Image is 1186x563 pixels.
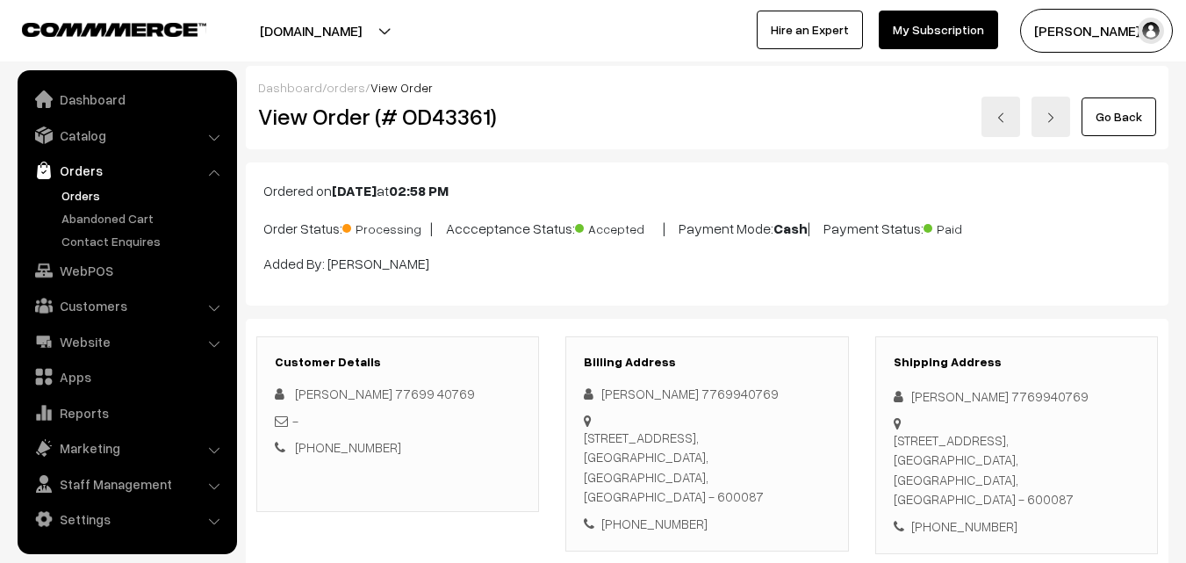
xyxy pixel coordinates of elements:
a: Go Back [1082,97,1156,136]
a: Settings [22,503,231,535]
b: Cash [773,220,808,237]
p: Order Status: | Accceptance Status: | Payment Mode: | Payment Status: [263,215,1151,239]
a: Reports [22,397,231,429]
h3: Shipping Address [894,355,1139,370]
img: right-arrow.png [1046,112,1056,123]
a: My Subscription [879,11,998,49]
a: Abandoned Cart [57,209,231,227]
div: [PHONE_NUMBER] [584,514,830,534]
a: Dashboard [22,83,231,115]
h3: Customer Details [275,355,521,370]
a: [PHONE_NUMBER] [295,439,401,455]
a: Apps [22,361,231,393]
a: Customers [22,290,231,321]
a: Website [22,326,231,357]
div: [STREET_ADDRESS], [GEOGRAPHIC_DATA], [GEOGRAPHIC_DATA], [GEOGRAPHIC_DATA] - 600087 [584,428,830,507]
span: Paid [924,215,1011,238]
span: View Order [370,80,433,95]
div: [PHONE_NUMBER] [894,516,1139,537]
button: [PERSON_NAME] s… [1020,9,1173,53]
span: Accepted [575,215,663,238]
span: Processing [342,215,430,238]
div: [PERSON_NAME] 7769940769 [894,386,1139,407]
h3: Billing Address [584,355,830,370]
a: Orders [22,155,231,186]
img: user [1138,18,1164,44]
b: [DATE] [332,182,377,199]
button: [DOMAIN_NAME] [198,9,423,53]
div: / / [258,78,1156,97]
a: COMMMERCE [22,18,176,39]
b: 02:58 PM [389,182,449,199]
p: Added By: [PERSON_NAME] [263,253,1151,274]
a: Contact Enquires [57,232,231,250]
div: - [275,411,521,431]
a: WebPOS [22,255,231,286]
img: COMMMERCE [22,23,206,36]
div: [STREET_ADDRESS], [GEOGRAPHIC_DATA], [GEOGRAPHIC_DATA], [GEOGRAPHIC_DATA] - 600087 [894,430,1139,509]
a: Catalog [22,119,231,151]
a: orders [327,80,365,95]
h2: View Order (# OD43361) [258,103,540,130]
p: Ordered on at [263,180,1151,201]
div: [PERSON_NAME] 7769940769 [584,384,830,404]
a: Dashboard [258,80,322,95]
img: left-arrow.png [996,112,1006,123]
a: Hire an Expert [757,11,863,49]
a: Marketing [22,432,231,464]
a: Staff Management [22,468,231,500]
span: [PERSON_NAME] 77699 40769 [295,386,475,401]
a: Orders [57,186,231,205]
